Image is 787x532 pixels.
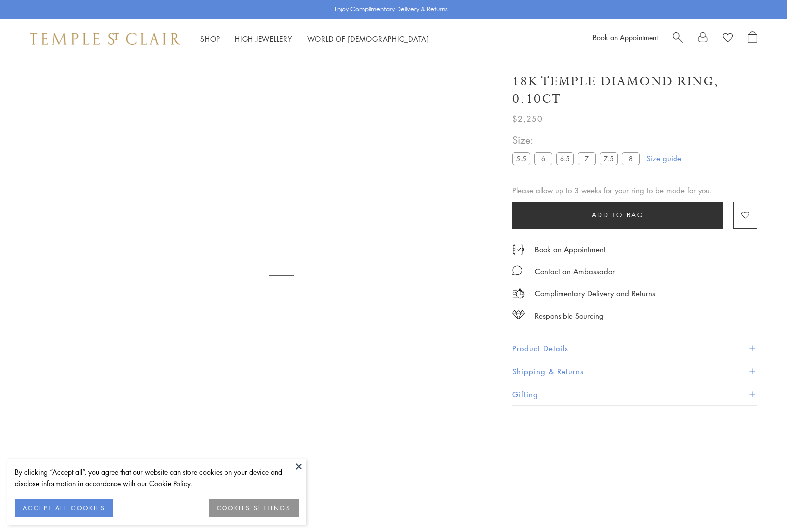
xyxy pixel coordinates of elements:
[512,152,530,165] label: 5.5
[512,202,723,229] button: Add to bag
[200,34,220,44] a: ShopShop
[512,287,525,300] img: icon_delivery.svg
[593,32,658,42] a: Book an Appointment
[535,265,615,278] div: Contact an Ambassador
[723,31,733,46] a: View Wishlist
[15,499,113,517] button: ACCEPT ALL COOKIES
[578,152,596,165] label: 7
[209,499,299,517] button: COOKIES SETTINGS
[335,4,448,14] p: Enjoy Complimentary Delivery & Returns
[512,73,757,107] h1: 18K Temple Diamond Ring, 0.10ct
[748,31,757,46] a: Open Shopping Bag
[535,310,604,322] div: Responsible Sourcing
[646,153,681,163] a: Size guide
[600,152,618,165] label: 7.5
[512,184,757,197] div: Please allow up to 3 weeks for your ring to be made for you.
[512,360,757,383] button: Shipping & Returns
[512,310,525,319] img: icon_sourcing.svg
[622,152,640,165] label: 8
[737,485,777,522] iframe: Gorgias live chat messenger
[15,466,299,489] div: By clicking “Accept all”, you agree that our website can store cookies on your device and disclos...
[592,210,644,220] span: Add to bag
[556,152,574,165] label: 6.5
[512,132,644,148] span: Size:
[307,34,429,44] a: World of [DEMOGRAPHIC_DATA]World of [DEMOGRAPHIC_DATA]
[30,33,180,45] img: Temple St. Clair
[200,33,429,45] nav: Main navigation
[673,31,683,46] a: Search
[512,265,522,275] img: MessageIcon-01_2.svg
[512,383,757,406] button: Gifting
[512,337,757,360] button: Product Details
[512,244,524,255] img: icon_appointment.svg
[235,34,292,44] a: High JewelleryHigh Jewellery
[535,244,606,255] a: Book an Appointment
[512,112,543,125] span: $2,250
[534,152,552,165] label: 6
[535,287,655,300] p: Complimentary Delivery and Returns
